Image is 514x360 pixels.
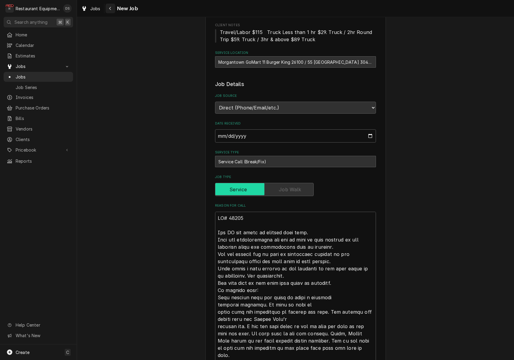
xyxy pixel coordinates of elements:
a: Go to Help Center [4,320,73,330]
div: Derek Stewart's Avatar [63,4,72,13]
span: Client Notes [215,23,376,28]
span: Help Center [16,322,69,328]
a: Go to Pricebook [4,145,73,155]
a: Purchase Orders [4,103,73,113]
div: Service Call (Break/Fix) [215,156,376,167]
a: Calendar [4,40,73,50]
a: Vendors [4,124,73,134]
button: Navigate back [106,4,115,13]
span: C [66,349,69,355]
div: Restaurant Equipment Diagnostics [16,5,60,12]
span: Job Series [16,84,70,91]
a: Home [4,30,73,40]
a: Go to What's New [4,331,73,340]
label: Job Type [215,175,376,180]
span: Bills [16,115,70,122]
span: Estimates [16,53,70,59]
a: Job Series [4,82,73,92]
span: Reports [16,158,70,164]
span: Search anything [14,19,48,25]
button: Search anything⌘K [4,17,73,27]
span: New Job [115,5,138,13]
div: Date Received [215,121,376,143]
input: yyyy-mm-dd [215,129,376,143]
a: Jobs [4,72,73,82]
label: Service Location [215,51,376,55]
div: DS [63,4,72,13]
label: Service Type [215,150,376,155]
div: R [5,4,14,13]
label: Job Source [215,94,376,98]
a: Bills [4,113,73,123]
span: Vendors [16,126,70,132]
span: Jobs [16,63,61,69]
a: Go to Jobs [4,61,73,71]
span: Invoices [16,94,70,100]
a: Invoices [4,92,73,102]
div: Service Location [215,51,376,68]
span: ⌘ [58,19,62,25]
span: Pricebook [16,147,61,153]
span: Create [16,350,29,355]
span: Client Notes [215,29,376,43]
div: Morgantown GoMart 11 Burger King 26100 / 55 Postal Plaza 304-296-7666, Little Falls, WV 26508 [215,56,376,68]
a: Reports [4,156,73,166]
label: Reason For Call [215,203,376,208]
span: Purchase Orders [16,105,70,111]
span: Travel/Labor $115 Truck Less than 1 hr $29. Truck / 2hr Round Trip $59. Truck / 3hr & above $89 T... [220,29,374,42]
label: Date Received [215,121,376,126]
div: Service Type [215,150,376,167]
a: Jobs [79,4,103,14]
div: Restaurant Equipment Diagnostics's Avatar [5,4,14,13]
span: What's New [16,332,69,339]
span: Home [16,32,70,38]
div: Service [215,183,376,196]
span: Calendar [16,42,70,48]
span: Jobs [16,74,70,80]
span: Jobs [90,5,100,12]
a: Clients [4,134,73,144]
div: Job Type [215,175,376,196]
div: Client Notes [215,23,376,43]
a: Estimates [4,51,73,61]
span: K [66,19,69,25]
legend: Job Details [215,80,376,88]
span: Clients [16,136,70,143]
div: Job Source [215,94,376,114]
